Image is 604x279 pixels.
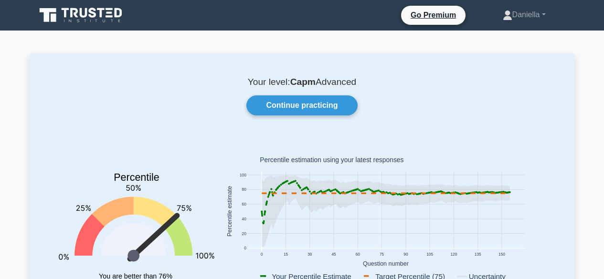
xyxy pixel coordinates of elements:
[114,172,159,183] text: Percentile
[355,252,360,257] text: 60
[331,252,336,257] text: 45
[474,252,481,257] text: 135
[242,217,246,221] text: 40
[283,252,288,257] text: 15
[260,156,403,164] text: Percentile estimation using your latest responses
[242,231,246,236] text: 20
[242,202,246,207] text: 60
[290,77,316,87] b: Capm
[242,187,246,192] text: 80
[379,252,384,257] text: 75
[246,95,357,115] a: Continue practicing
[450,252,457,257] text: 120
[226,186,233,237] text: Percentile estimate
[53,76,551,88] p: Your level: Advanced
[363,260,409,267] text: Question number
[403,252,408,257] text: 90
[426,252,433,257] text: 105
[405,9,462,21] a: Go Premium
[498,252,505,257] text: 150
[260,252,263,257] text: 0
[239,173,246,177] text: 100
[480,5,569,24] a: Daniella
[307,252,312,257] text: 30
[244,246,246,251] text: 0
